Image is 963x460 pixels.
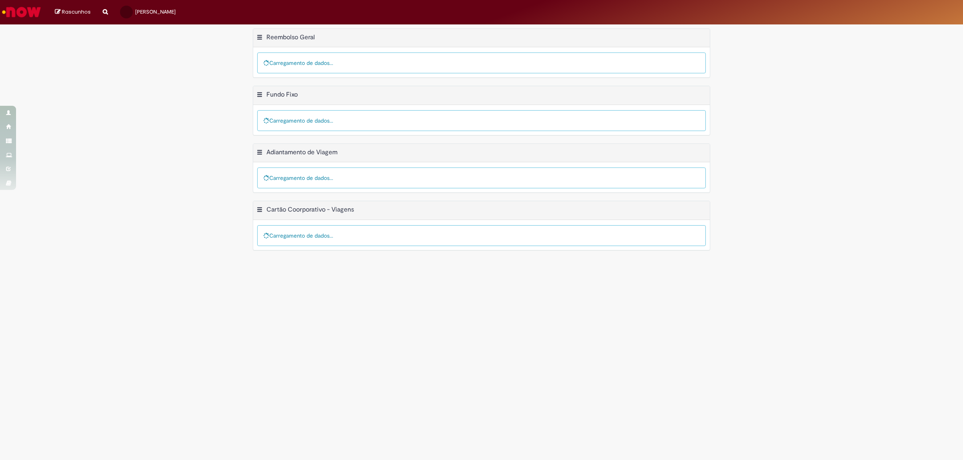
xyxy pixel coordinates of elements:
button: Adiantamento de Viagem Menu de contexto [256,148,263,159]
div: Carregamento de dados... [257,110,706,131]
span: [PERSON_NAME] [135,8,176,15]
div: Carregamento de dados... [257,167,706,188]
h2: Cartão Coorporativo - Viagens [266,206,354,214]
img: ServiceNow [1,4,42,20]
button: Reembolso Geral Menu de contexto [256,33,263,44]
a: Rascunhos [55,8,91,16]
h2: Fundo Fixo [266,91,298,99]
button: Fundo Fixo Menu de contexto [256,91,263,101]
div: Carregamento de dados... [257,52,706,73]
button: Cartão Coorporativo - Viagens Menu de contexto [256,206,263,216]
span: Rascunhos [62,8,91,16]
h2: Reembolso Geral [266,33,315,41]
div: Carregamento de dados... [257,225,706,246]
h2: Adiantamento de Viagem [266,148,337,156]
